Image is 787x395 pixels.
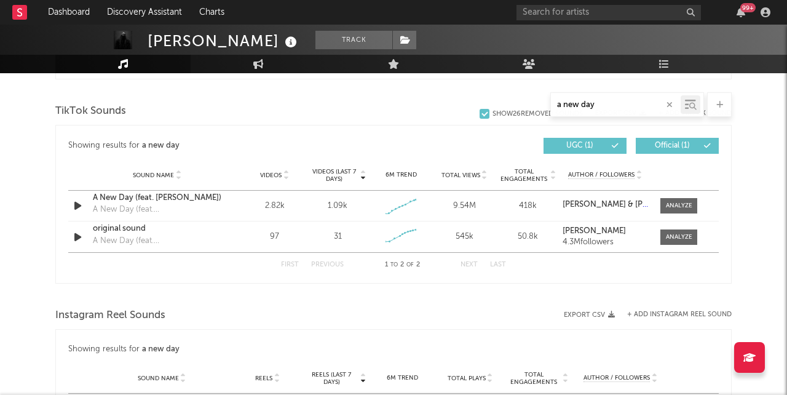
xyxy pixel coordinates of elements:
[255,375,272,382] span: Reels
[499,168,549,183] span: Total Engagements
[568,171,635,179] span: Author / Followers
[304,371,358,386] span: Reels (last 7 days)
[142,138,180,153] div: a new day
[311,261,344,268] button: Previous
[246,231,303,243] div: 97
[552,142,608,150] span: UGC ( 1 )
[461,261,478,268] button: Next
[68,342,719,357] div: Showing results for
[334,231,342,243] div: 31
[507,371,561,386] span: Total Engagements
[315,31,392,49] button: Track
[544,138,627,154] button: UGC(1)
[309,168,359,183] span: Videos (last 7 days)
[441,172,480,179] span: Total Views
[490,261,506,268] button: Last
[583,374,650,382] span: Author / Followers
[148,31,300,51] div: [PERSON_NAME]
[390,262,398,268] span: to
[636,138,719,154] button: Official(1)
[93,192,221,204] a: A New Day (feat. [PERSON_NAME])
[328,200,347,212] div: 1.09k
[563,227,626,235] strong: [PERSON_NAME]
[93,235,221,247] div: A New Day (feat. [PERSON_NAME])
[627,311,732,318] button: + Add Instagram Reel Sound
[281,261,299,268] button: First
[436,231,493,243] div: 545k
[563,201,648,209] a: [PERSON_NAME] & [PERSON_NAME]
[737,7,745,17] button: 99+
[448,375,486,382] span: Total Plays
[260,172,282,179] span: Videos
[142,342,180,357] div: a new day
[138,375,179,382] span: Sound Name
[93,223,221,235] a: original sound
[563,238,648,247] div: 4.3M followers
[55,308,165,323] span: Instagram Reel Sounds
[563,201,698,209] strong: [PERSON_NAME] & [PERSON_NAME]
[564,311,615,319] button: Export CSV
[499,200,556,212] div: 418k
[368,258,436,273] div: 1 2 2
[93,204,221,216] div: A New Day (feat. [PERSON_NAME])
[740,3,756,12] div: 99 +
[246,200,303,212] div: 2.82k
[373,170,430,180] div: 6M Trend
[133,172,174,179] span: Sound Name
[644,142,700,150] span: Official ( 1 )
[436,200,493,212] div: 9.54M
[615,311,732,318] div: + Add Instagram Reel Sound
[516,5,701,20] input: Search for artists
[551,100,681,110] input: Search by song name or URL
[563,227,648,236] a: [PERSON_NAME]
[372,373,433,383] div: 6M Trend
[406,262,414,268] span: of
[68,138,393,154] div: Showing results for
[499,231,556,243] div: 50.8k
